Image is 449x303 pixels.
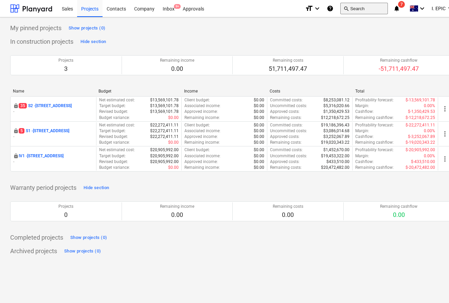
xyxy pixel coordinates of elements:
p: $20,905,992.00 [150,159,179,165]
p: Remaining cashflow : [355,115,394,121]
span: search [343,6,349,11]
p: $22,272,411.11 [150,122,179,128]
p: $0.00 [254,122,264,128]
p: Budget variance : [99,115,130,121]
span: more_vert [441,155,449,163]
p: 0.00 [380,211,417,219]
div: Total [355,89,435,94]
p: Approved costs : [270,109,300,115]
p: 3 [58,65,73,73]
p: $0.00 [254,128,264,134]
p: Remaining cashflow [380,204,417,209]
p: Remaining costs : [270,165,302,170]
p: $8,253,081.12 [323,97,349,103]
p: $13,569,101.78 [150,109,179,115]
p: Remaining costs : [270,140,302,145]
p: Remaining costs [269,58,307,63]
div: This project is confidential [13,128,19,134]
p: Remaining costs [273,204,303,209]
p: 51,711,497.47 [269,65,307,73]
div: Costs [270,89,350,94]
span: 5 [19,128,24,134]
p: $20,905,992.00 [150,147,179,153]
span: 35 [19,103,27,108]
p: $13,569,101.78 [150,103,179,109]
p: $-22,272,411.11 [406,122,435,128]
span: more_vert [441,105,449,113]
p: $5,316,020.66 [323,103,349,109]
p: Profitability forecast : [355,147,394,153]
span: 9+ [174,4,181,9]
p: Remaining income : [184,165,220,170]
p: Remaining income : [184,115,220,121]
p: $22,272,411.11 [150,128,179,134]
p: $0.00 [254,140,264,145]
p: $-19,020,343.22 [406,140,435,145]
p: -51,711,497.47 [379,65,419,73]
p: 0.00 [160,65,194,73]
p: $1,452,670.00 [323,147,349,153]
p: S2 - [STREET_ADDRESS] [19,103,72,109]
p: $12,218,672.25 [321,115,349,121]
p: Cashflow : [355,134,374,140]
p: $-20,472,482.00 [406,165,435,170]
p: Committed costs : [270,147,303,153]
p: Margin : [355,103,369,109]
p: Approved costs : [270,159,300,165]
p: Client budget : [184,122,210,128]
p: $-12,218,672.25 [406,115,435,121]
p: Archived projects [10,247,57,255]
p: $0.00 [254,115,264,121]
p: Associated income : [184,103,220,109]
p: Remaining income : [184,140,220,145]
p: $0.00 [254,103,264,109]
p: Remaining cashflow : [355,165,394,170]
div: Hide section [80,38,106,46]
p: Remaining cashflow [379,58,419,63]
button: Show projects (0) [67,23,107,34]
div: This project is confidential [13,103,19,109]
button: Hide section [79,36,108,47]
button: Hide section [82,182,111,193]
p: 0.00% [424,128,435,134]
p: IV1 - [STREET_ADDRESS] [19,153,64,159]
p: Uncommitted costs : [270,128,307,134]
p: $0.00 [168,165,179,170]
p: My pinned projects [10,24,61,32]
p: Revised budget : [99,159,128,165]
p: Net estimated cost : [99,122,135,128]
p: Uncommitted costs : [270,153,307,159]
span: locked [13,103,19,108]
p: Committed costs : [270,97,303,103]
p: Approved income : [184,109,218,115]
p: $0.00 [254,153,264,159]
span: I. EPIC [432,6,446,11]
p: Net estimated cost : [99,97,135,103]
p: Profitability forecast : [355,122,394,128]
p: $0.00 [254,109,264,115]
p: $0.00 [168,115,179,121]
p: Target budget : [99,153,126,159]
div: Hide section [84,184,109,192]
p: 0.00 [273,211,303,219]
p: $0.00 [168,140,179,145]
i: keyboard_arrow_down [418,4,426,13]
button: Show projects (0) [62,246,103,257]
p: 0.00 [160,211,194,219]
p: $20,472,482.00 [321,165,349,170]
div: Budget [98,89,179,94]
p: $19,020,343.22 [321,140,349,145]
p: $0.00 [254,134,264,140]
div: Income [184,89,264,94]
p: Remaining cashflow : [355,140,394,145]
span: locked [13,153,19,159]
p: Uncommitted costs : [270,103,307,109]
p: - [13,159,93,165]
p: $19,453,322.00 [321,153,349,159]
p: $0.00 [254,97,264,103]
p: Net estimated cost : [99,147,135,153]
p: Client budget : [184,97,210,103]
p: 0.00% [424,103,435,109]
p: Margin : [355,128,369,134]
p: Committed costs : [270,122,303,128]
